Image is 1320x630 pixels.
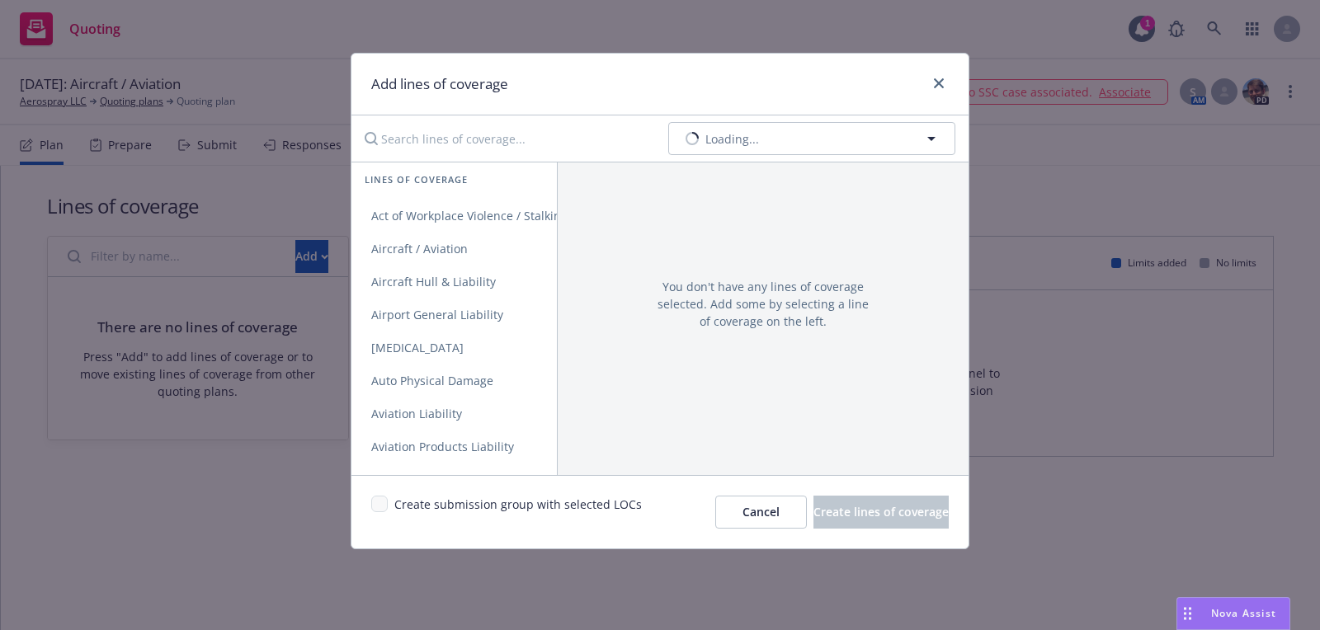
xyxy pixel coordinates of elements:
span: Auto Physical Damage [351,373,513,388]
span: Cancel [742,504,780,520]
span: Lines of coverage [365,172,468,186]
span: [MEDICAL_DATA] [351,340,483,355]
span: Aircraft / Aviation [351,241,488,256]
input: Search lines of coverage... [355,122,655,155]
h1: Add lines of coverage [371,73,508,95]
a: close [929,73,949,93]
span: Aircraft Hull & Liability [351,274,516,289]
button: Nova Assist [1176,597,1290,630]
button: Create lines of coverage [813,496,949,529]
button: Cancel [715,496,807,529]
button: Loading... [668,122,955,155]
div: Drag to move [1177,598,1198,629]
span: Airport General Liability [351,307,523,322]
span: You don't have any lines of coverage selected. Add some by selecting a line of coverage on the left. [657,278,870,330]
span: Loading... [705,130,759,148]
span: Create lines of coverage [813,504,949,520]
span: Blanket Accident [351,472,483,487]
span: Act of Workplace Violence / Stalking Threat [351,208,627,223]
span: Aviation Liability [351,406,482,421]
span: Nova Assist [1211,606,1276,620]
span: Create submission group with selected LOCs [394,496,642,529]
span: Aviation Products Liability [351,439,534,454]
